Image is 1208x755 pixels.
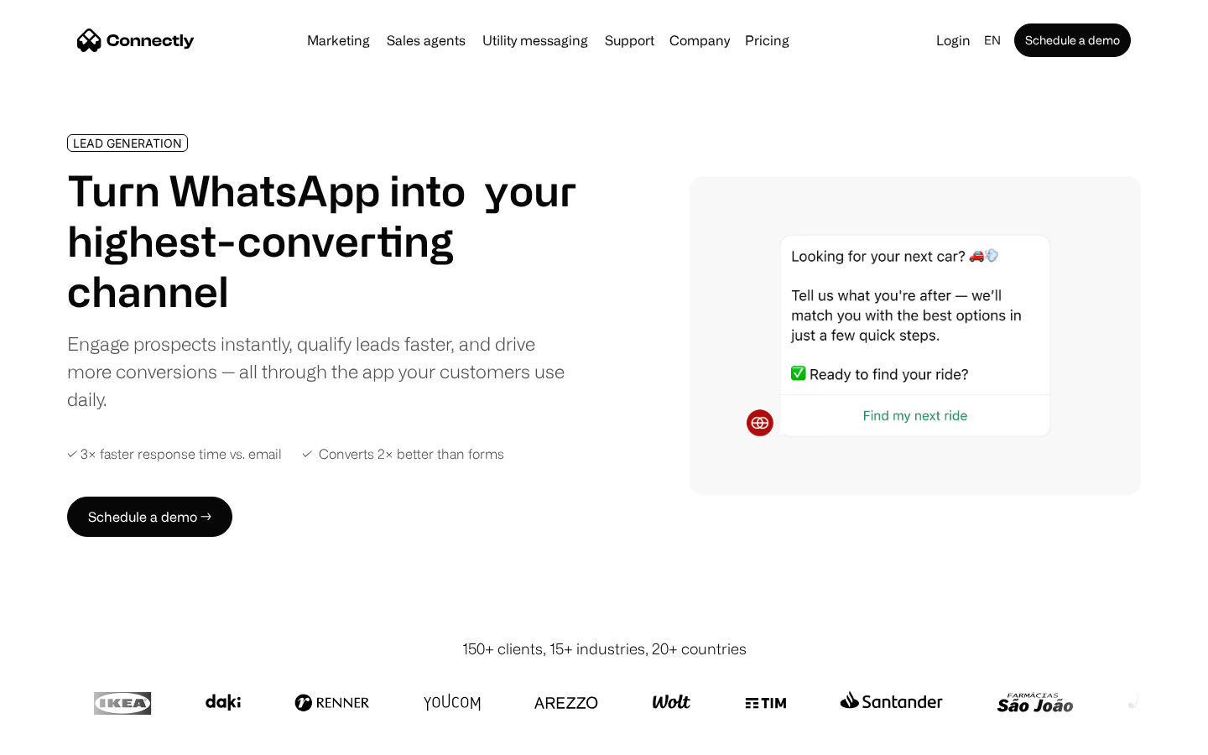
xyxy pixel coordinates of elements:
[300,34,377,47] a: Marketing
[73,137,182,149] div: LEAD GENERATION
[669,29,730,52] div: Company
[67,330,577,413] div: Engage prospects instantly, qualify leads faster, and drive more conversions — all through the ap...
[598,34,661,47] a: Support
[1014,23,1131,57] a: Schedule a demo
[17,724,101,749] aside: Language selected: English
[34,726,101,749] ul: Language list
[380,34,472,47] a: Sales agents
[476,34,595,47] a: Utility messaging
[67,446,282,462] div: ✓ 3× faster response time vs. email
[462,638,747,660] div: 150+ clients, 15+ industries, 20+ countries
[984,29,1001,52] div: en
[929,29,977,52] a: Login
[67,497,232,537] a: Schedule a demo →
[67,165,577,316] h1: Turn WhatsApp into your highest-converting channel
[738,34,796,47] a: Pricing
[302,446,504,462] div: ✓ Converts 2× better than forms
